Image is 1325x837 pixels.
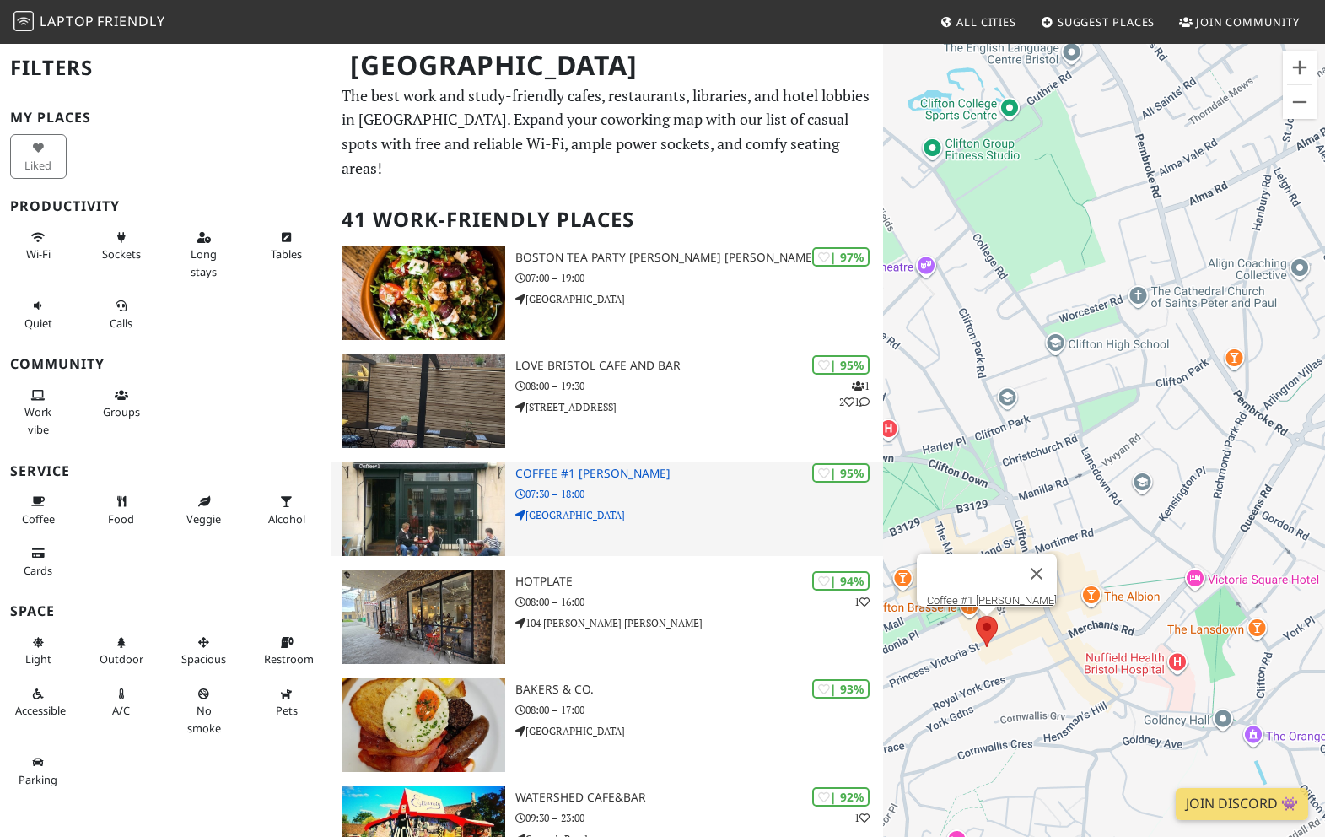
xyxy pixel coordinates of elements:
a: LaptopFriendly LaptopFriendly [13,8,165,37]
img: Coffee #1 Clifton [342,462,505,556]
span: Outdoor area [100,651,143,667]
h3: Community [10,356,321,372]
span: Power sockets [102,246,141,262]
span: People working [24,404,51,436]
span: All Cities [956,14,1016,30]
span: Restroom [264,651,314,667]
h3: Service [10,463,321,479]
h3: Love bristol cafe and bar [515,359,883,373]
p: 104 [PERSON_NAME] [PERSON_NAME] [515,615,883,631]
p: [GEOGRAPHIC_DATA] [515,507,883,523]
a: Bakers & Co. | 93% Bakers & Co. 08:00 – 17:00 [GEOGRAPHIC_DATA] [331,678,884,772]
button: Restroom [259,629,315,673]
p: 07:30 – 18:00 [515,486,883,502]
a: Coffee #1 Clifton | 95% Coffee #1 [PERSON_NAME] 07:30 – 18:00 [GEOGRAPHIC_DATA] [331,462,884,556]
span: Alcohol [268,511,305,526]
button: Alcohol [259,488,315,532]
p: 1 [854,810,870,826]
img: Bakers & Co. [342,678,505,772]
span: Suggest Places [1058,14,1155,30]
button: Work vibe [10,381,67,443]
div: | 92% [812,787,870,807]
a: Suggest Places [1034,7,1162,37]
div: | 95% [812,355,870,375]
img: Boston Tea Party Stokes Croft [342,246,505,340]
span: Video/audio calls [110,316,132,331]
img: Love bristol cafe and bar [342,354,505,448]
button: Quiet [10,292,67,337]
h3: Bakers & Co. [515,683,883,697]
div: | 94% [812,571,870,591]
p: 08:00 – 17:00 [515,702,883,718]
h3: Watershed Cafe&Bar [515,791,883,805]
p: [GEOGRAPHIC_DATA] [515,291,883,307]
div: | 95% [812,463,870,483]
button: Groups [93,381,149,426]
p: 08:00 – 19:30 [515,378,883,394]
span: Friendly [97,12,164,30]
h2: 41 Work-Friendly Places [342,194,874,246]
span: Spacious [181,651,226,667]
span: Veggie [186,511,221,526]
h3: Hotplate [515,575,883,589]
div: | 93% [812,679,870,699]
button: Long stays [175,224,232,285]
span: Laptop [40,12,94,30]
h3: Productivity [10,198,321,214]
button: Cards [10,539,67,584]
button: Parking [10,748,67,793]
h2: Filters [10,42,321,94]
img: LaptopFriendly [13,11,34,31]
a: Join Discord 👾 [1176,788,1308,820]
button: Pets [259,680,315,725]
p: 07:00 – 19:00 [515,270,883,286]
button: Calls [93,292,149,337]
p: [STREET_ADDRESS] [515,399,883,415]
span: Work-friendly tables [271,246,302,262]
span: Accessible [15,703,66,718]
a: Love bristol cafe and bar | 95% 121 Love bristol cafe and bar 08:00 – 19:30 [STREET_ADDRESS] [331,354,884,448]
span: Air conditioned [112,703,130,718]
h3: My Places [10,110,321,126]
button: Wi-Fi [10,224,67,268]
span: Parking [19,772,57,787]
button: Accessible [10,680,67,725]
span: Join Community [1196,14,1300,30]
a: Hotplate | 94% 1 Hotplate 08:00 – 16:00 104 [PERSON_NAME] [PERSON_NAME] [331,570,884,664]
button: Veggie [175,488,232,532]
p: 08:00 – 16:00 [515,594,883,610]
span: Natural light [25,651,51,667]
button: Spacious [175,629,232,673]
button: A/C [93,680,149,725]
a: Coffee #1 [PERSON_NAME] [927,594,1057,607]
button: Light [10,629,67,673]
button: Tables [259,224,315,268]
button: No smoke [175,680,232,742]
div: | 97% [812,247,870,267]
button: Sockets [93,224,149,268]
span: Quiet [24,316,52,331]
span: Coffee [22,511,55,526]
button: Outdoor [93,629,149,673]
a: All Cities [933,7,1023,37]
span: Stable Wi-Fi [26,246,51,262]
span: Group tables [103,404,140,419]
span: Smoke free [187,703,221,735]
span: Pet friendly [276,703,298,718]
span: Food [108,511,134,526]
button: Zoom out [1283,85,1317,119]
p: [GEOGRAPHIC_DATA] [515,723,883,739]
h3: Space [10,603,321,619]
span: Credit cards [24,563,52,578]
p: 09:30 – 23:00 [515,810,883,826]
button: Zoom in [1283,51,1317,84]
button: Food [93,488,149,532]
button: Coffee [10,488,67,532]
button: Close [1016,553,1057,594]
h3: Coffee #1 [PERSON_NAME] [515,467,883,481]
p: 1 [854,594,870,610]
h1: [GEOGRAPHIC_DATA] [337,42,881,89]
img: Hotplate [342,570,505,664]
a: Join Community [1172,7,1306,37]
p: The best work and study-friendly cafes, restaurants, libraries, and hotel lobbies in [GEOGRAPHIC_... [342,84,874,181]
